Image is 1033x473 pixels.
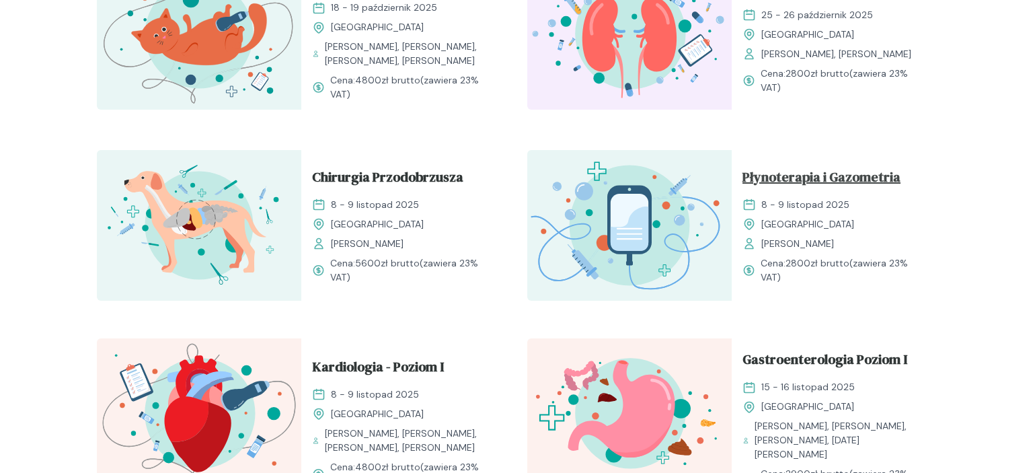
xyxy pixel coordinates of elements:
[355,461,420,473] span: 4800 zł brutto
[331,20,424,34] span: [GEOGRAPHIC_DATA]
[742,167,901,192] span: Płynoterapia i Gazometria
[331,217,424,231] span: [GEOGRAPHIC_DATA]
[331,237,404,251] span: [PERSON_NAME]
[742,167,925,192] a: Płynoterapia i Gazometria
[761,198,849,212] span: 8 - 9 listopad 2025
[331,388,419,402] span: 8 - 9 listopad 2025
[312,357,444,382] span: Kardiologia - Poziom I
[761,400,854,414] span: [GEOGRAPHIC_DATA]
[312,357,495,382] a: Kardiologia - Poziom I
[355,74,420,86] span: 4800 zł brutto
[312,167,495,192] a: Chirurgia Przodobrzusza
[761,67,925,95] span: Cena: (zawiera 23% VAT)
[330,256,495,285] span: Cena: (zawiera 23% VAT)
[331,198,419,212] span: 8 - 9 listopad 2025
[325,40,495,68] span: [PERSON_NAME], [PERSON_NAME], [PERSON_NAME], [PERSON_NAME]
[742,349,925,375] a: Gastroenterologia Poziom I
[312,167,463,192] span: Chirurgia Przodobrzusza
[761,237,834,251] span: [PERSON_NAME]
[331,1,437,15] span: 18 - 19 październik 2025
[761,28,854,42] span: [GEOGRAPHIC_DATA]
[755,419,925,462] span: [PERSON_NAME], [PERSON_NAME], [PERSON_NAME], [DATE][PERSON_NAME]
[742,349,907,375] span: Gastroenterologia Poziom I
[325,427,495,455] span: [PERSON_NAME], [PERSON_NAME], [PERSON_NAME], [PERSON_NAME]
[786,257,849,269] span: 2800 zł brutto
[786,67,849,79] span: 2800 zł brutto
[331,407,424,421] span: [GEOGRAPHIC_DATA]
[330,73,495,102] span: Cena: (zawiera 23% VAT)
[761,256,925,285] span: Cena: (zawiera 23% VAT)
[761,380,855,394] span: 15 - 16 listopad 2025
[761,8,873,22] span: 25 - 26 październik 2025
[761,47,911,61] span: [PERSON_NAME], [PERSON_NAME]
[355,257,420,269] span: 5600 zł brutto
[527,150,732,301] img: Zpay8B5LeNNTxNg0_P%C5%82ynoterapia_T.svg
[761,217,854,231] span: [GEOGRAPHIC_DATA]
[97,150,301,301] img: ZpbG-B5LeNNTxNnI_ChiruJB_T.svg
